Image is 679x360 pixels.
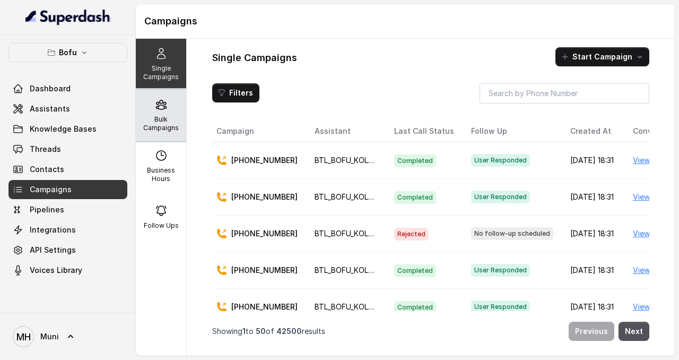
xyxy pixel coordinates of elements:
[212,83,259,102] button: Filters
[471,191,530,203] span: User Responded
[30,204,64,215] span: Pipelines
[562,142,624,179] td: [DATE] 18:31
[394,264,436,277] span: Completed
[306,121,386,142] th: Assistant
[8,180,127,199] a: Campaigns
[144,13,666,30] h1: Campaigns
[619,322,649,341] button: Next
[8,220,127,239] a: Integrations
[8,79,127,98] a: Dashboard
[212,315,649,347] nav: Pagination
[633,191,677,203] a: View Thread
[562,121,624,142] th: Created At
[315,156,412,165] span: BTL_BOFU_KOLKATA_Uttam
[212,326,325,337] p: Showing to of results
[8,119,127,139] a: Knowledge Bases
[386,121,463,142] th: Last Call Status
[471,154,530,167] span: User Responded
[8,140,127,159] a: Threads
[562,252,624,289] td: [DATE] 18:31
[140,64,182,81] p: Single Campaigns
[633,301,677,313] a: View Thread
[30,124,97,134] span: Knowledge Bases
[633,154,677,167] a: View Thread
[562,289,624,325] td: [DATE] 18:31
[59,46,77,59] p: Bofu
[144,221,179,230] p: Follow Ups
[8,160,127,179] a: Contacts
[231,192,298,202] p: [PHONE_NUMBER]
[25,8,111,25] img: light.svg
[30,104,70,114] span: Assistants
[16,331,31,342] text: MH
[555,47,649,66] button: Start Campaign
[394,155,436,167] span: Completed
[242,327,246,336] span: 1
[471,301,530,313] span: User Responded
[30,265,82,276] span: Voices Library
[40,331,59,342] span: Muni
[8,322,127,352] a: Muni
[140,166,182,183] p: Business Hours
[569,322,614,341] button: Previous
[562,216,624,252] td: [DATE] 18:31
[8,43,127,62] button: Bofu
[315,265,412,275] span: BTL_BOFU_KOLKATA_Uttam
[8,200,127,219] a: Pipelines
[30,184,72,195] span: Campaigns
[30,245,76,255] span: API Settings
[30,144,61,155] span: Threads
[394,228,429,241] span: Rejected
[212,121,306,142] th: Campaign
[231,265,298,276] p: [PHONE_NUMBER]
[30,225,76,235] span: Integrations
[30,164,64,175] span: Contacts
[231,155,298,166] p: [PHONE_NUMBER]
[633,264,677,277] a: View Thread
[471,264,530,277] span: User Responded
[315,229,412,238] span: BTL_BOFU_KOLKATA_Uttam
[231,228,298,239] p: [PHONE_NUMBER]
[315,302,412,311] span: BTL_BOFU_KOLKATA_Uttam
[471,227,553,240] span: No follow-up scheduled
[394,301,436,314] span: Completed
[463,121,562,142] th: Follow Up
[8,261,127,280] a: Voices Library
[256,327,266,336] span: 50
[8,99,127,118] a: Assistants
[30,83,71,94] span: Dashboard
[394,191,436,204] span: Completed
[212,49,297,66] h1: Single Campaigns
[633,227,677,240] a: View Thread
[315,192,412,201] span: BTL_BOFU_KOLKATA_Uttam
[8,241,127,260] a: API Settings
[140,115,182,132] p: Bulk Campaigns
[231,302,298,312] p: [PHONE_NUMBER]
[480,83,649,104] input: Search by Phone Number
[276,327,302,336] span: 42500
[562,179,624,216] td: [DATE] 18:31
